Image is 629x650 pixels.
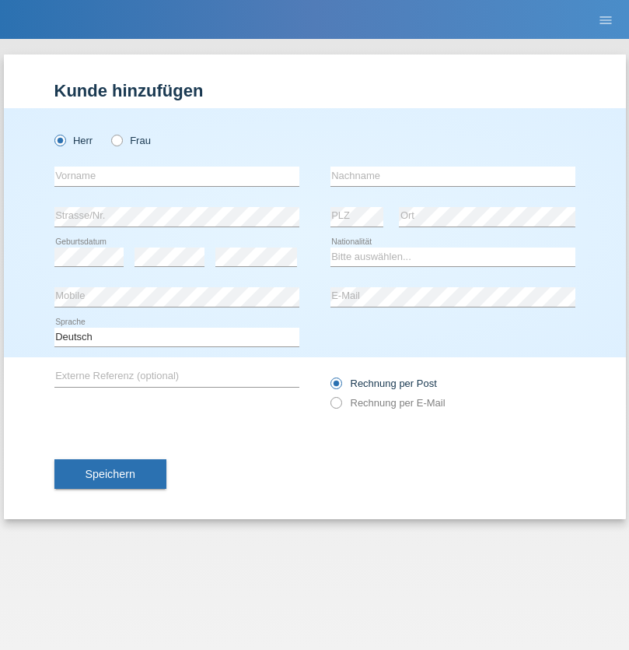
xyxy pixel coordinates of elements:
[54,459,166,489] button: Speichern
[330,378,437,389] label: Rechnung per Post
[86,468,135,480] span: Speichern
[54,81,575,100] h1: Kunde hinzufügen
[598,12,613,28] i: menu
[590,15,621,24] a: menu
[111,135,151,146] label: Frau
[54,135,93,146] label: Herr
[330,397,341,416] input: Rechnung per E-Mail
[330,397,446,409] label: Rechnung per E-Mail
[330,378,341,397] input: Rechnung per Post
[111,135,121,145] input: Frau
[54,135,65,145] input: Herr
